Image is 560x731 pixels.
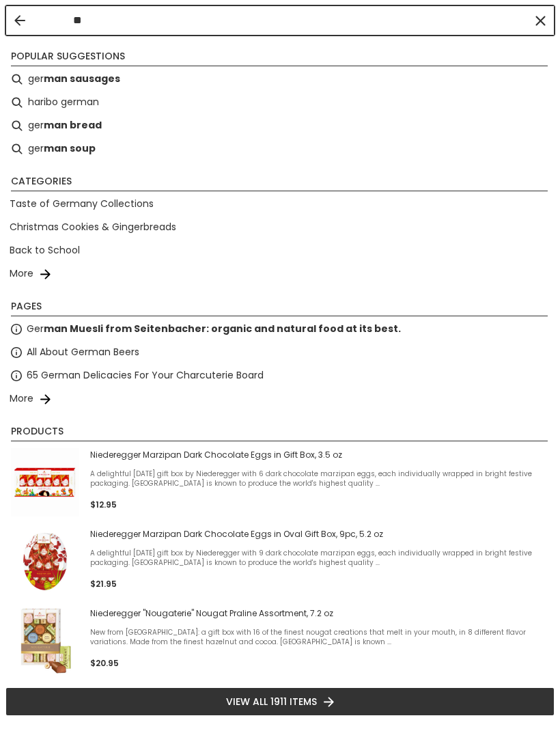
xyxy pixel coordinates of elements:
[11,607,79,675] img: Niederegger Nougat Praline Assortment
[90,529,549,540] span: Niederegger Marzipan Dark Chocolate Eggs in Oval Gift Box, 9pc, 5.2 oz
[11,174,548,191] li: Categories
[11,527,549,596] a: Niederegger Marzipan Dark Chocolate EggsNiederegger Marzipan Dark Chocolate Eggs in Oval Gift Box...
[44,71,120,87] b: man sausages
[27,321,401,337] a: German Muesli from Seitenbacher: organic and natural food at its best.
[90,499,117,510] span: $12.95
[11,448,549,516] a: Niederegger "Frohe Ostern" Marzipan Dark Chocolate EggsNiederegger Marzipan Dark Chocolate Eggs i...
[5,522,555,601] li: Niederegger Marzipan Dark Chocolate Eggs in Oval Gift Box, 9pc, 5.2 oz
[5,341,555,364] li: All About German Beers
[90,578,117,590] span: $21.95
[90,549,549,568] span: A delightful [DATE] gift box by Niederegger with 9 dark chocolate marzipan eggs, each individuall...
[27,344,139,360] a: All About German Beers
[11,527,79,596] img: Niederegger Marzipan Dark Chocolate Eggs
[10,243,80,258] a: Back to School
[5,216,555,239] li: Christmas Cookies & Gingerbreads
[11,424,548,441] li: Products
[5,387,555,411] li: More
[44,141,96,156] b: man soup
[5,137,555,161] li: german soup
[10,196,154,212] a: Taste of Germany Collections
[44,322,401,335] b: man Muesli from Seitenbacher: organic and natural food at its best.
[90,608,549,619] span: Niederegger "Nougaterie" Nougat Praline Assortment, 7.2 oz
[5,193,555,216] li: Taste of Germany Collections
[5,91,555,114] li: haribo german
[5,601,555,680] li: Niederegger "Nougaterie" Nougat Praline Assortment, 7.2 oz
[5,114,555,137] li: german bread
[90,657,119,669] span: $20.95
[5,239,555,262] li: Back to School
[14,15,25,26] button: Back
[44,118,102,133] b: man bread
[11,607,549,675] a: Niederegger Nougat Praline AssortmentNiederegger "Nougaterie" Nougat Praline Assortment, 7.2 ozNe...
[5,318,555,341] li: German Muesli from Seitenbacher: organic and natural food at its best.
[11,49,548,66] li: Popular suggestions
[27,321,401,337] span: Ger
[5,364,555,387] li: 65 German Delicacies For Your Charcuterie Board
[11,299,548,316] li: Pages
[5,68,555,91] li: german sausages
[27,368,264,383] a: 65 German Delicacies For Your Charcuterie Board
[10,219,176,235] a: Christmas Cookies & Gingerbreads
[90,450,549,460] span: Niederegger Marzipan Dark Chocolate Eggs in Gift Box, 3.5 oz
[5,687,555,716] li: View all 1911 items
[90,469,549,488] span: A delightful [DATE] gift box by Niederegger with 6 dark chocolate marzipan eggs, each individuall...
[5,443,555,522] li: Niederegger Marzipan Dark Chocolate Eggs in Gift Box, 3.5 oz
[90,628,549,647] span: New from [GEOGRAPHIC_DATA]: a gift box with 16 of the finest nougat creations that melt in your m...
[226,694,317,709] span: View all 1911 items
[5,262,555,286] li: More
[11,448,79,516] img: Niederegger "Frohe Ostern" Marzipan Dark Chocolate Eggs
[533,14,547,27] button: Clear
